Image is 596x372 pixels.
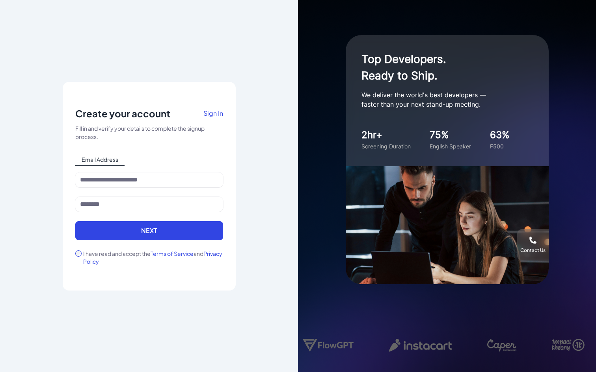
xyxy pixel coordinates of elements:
span: Sign In [203,109,223,117]
div: Contact Us [520,247,546,254]
h1: Top Developers. Ready to Ship. [361,51,519,84]
div: 2hr+ [361,128,411,142]
span: Terms of Service [151,250,194,257]
button: Next [75,221,223,240]
div: Fill in and verify your details to complete the signup process. [75,124,223,141]
label: I have read and accept the and [83,250,223,265]
span: Privacy Policy [83,250,222,265]
a: Sign In [203,107,223,124]
p: Create your account [75,107,170,120]
p: We deliver the world's best developers — faster than your next stand-up meeting. [361,90,519,109]
button: Contact Us [517,229,549,261]
div: English Speaker [430,142,471,150]
div: F500 [490,142,510,150]
span: Email Address [75,154,125,166]
div: 75% [430,128,471,142]
div: 63% [490,128,510,142]
div: Screening Duration [361,142,411,150]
